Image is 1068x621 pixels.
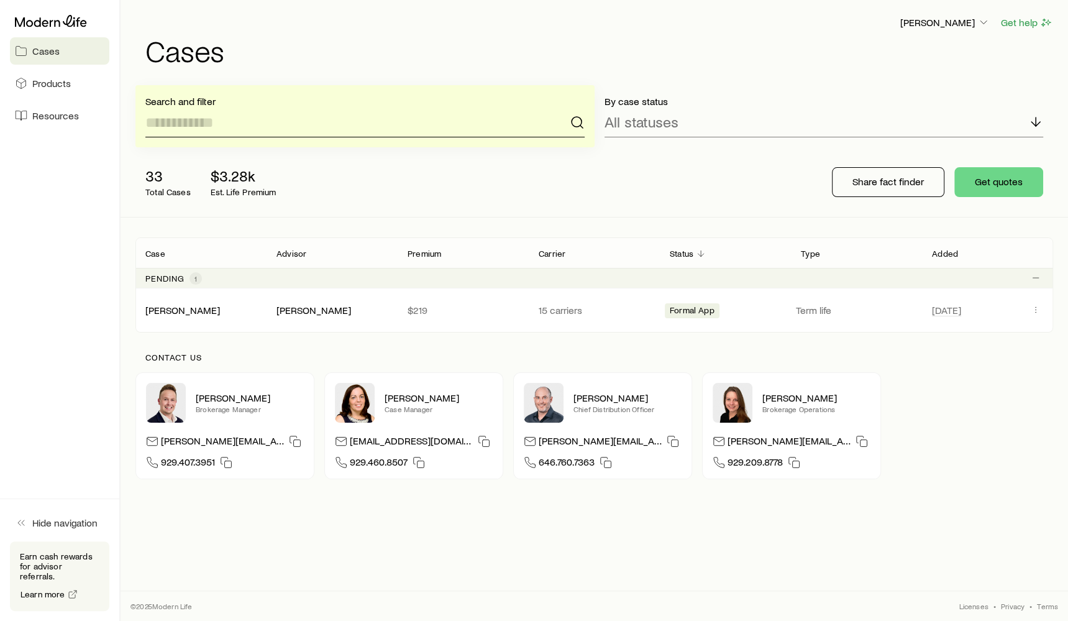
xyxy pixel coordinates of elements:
p: Carrier [539,249,565,259]
p: Pending [145,274,185,283]
span: Products [32,77,71,90]
a: Licenses [959,601,988,611]
span: • [1029,601,1032,611]
button: Get help [1000,16,1053,30]
span: 1 [194,274,197,283]
button: Hide navigation [10,509,109,536]
p: [PERSON_NAME][EMAIL_ADDRESS][DOMAIN_NAME] [728,435,851,451]
p: [PERSON_NAME] [385,392,493,404]
span: [DATE] [932,304,961,316]
p: Search and filter [145,95,585,108]
button: Get quotes [954,167,1043,197]
a: Terms [1037,601,1058,611]
a: Products [10,70,109,97]
p: $219 [408,304,519,316]
p: [PERSON_NAME][EMAIL_ADDRESS][DOMAIN_NAME] [539,435,662,451]
p: Total Cases [145,187,191,197]
span: Learn more [21,590,65,599]
span: Formal App [670,305,714,318]
p: © 2025 Modern Life [130,601,193,611]
p: [PERSON_NAME] [573,392,682,404]
p: By case status [605,95,1044,108]
p: [PERSON_NAME][EMAIL_ADDRESS][DOMAIN_NAME] [161,435,284,451]
a: [PERSON_NAME] [145,304,220,316]
img: Ellen Wall [713,383,752,423]
p: Contact us [145,352,1043,362]
p: Premium [408,249,441,259]
div: Earn cash rewards for advisor referrals.Learn more [10,541,109,611]
span: Hide navigation [32,517,98,529]
p: Brokerage Manager [196,404,304,414]
p: Chief Distribution Officer [573,404,682,414]
a: Resources [10,102,109,129]
p: [PERSON_NAME] [762,392,870,404]
p: Advisor [276,249,306,259]
span: 929.407.3951 [161,456,215,472]
p: Status [670,249,693,259]
p: All statuses [605,113,678,131]
p: Added [932,249,958,259]
p: $3.28k [211,167,276,185]
p: Type [801,249,820,259]
span: • [993,601,996,611]
span: Cases [32,45,60,57]
span: 646.760.7363 [539,456,595,472]
button: [PERSON_NAME] [900,16,990,30]
div: [PERSON_NAME] [145,304,220,317]
img: Dan Pierson [524,383,564,423]
span: 929.460.8507 [350,456,408,472]
span: Resources [32,109,79,122]
p: 15 carriers [539,304,650,316]
p: Term life [796,304,917,316]
p: 33 [145,167,191,185]
span: 929.209.8778 [728,456,783,472]
img: Heather McKee [335,383,375,423]
button: Share fact finder [832,167,944,197]
img: Derek Wakefield [146,383,186,423]
div: [PERSON_NAME] [276,304,351,317]
p: [EMAIL_ADDRESS][DOMAIN_NAME] [350,435,473,451]
p: Est. Life Premium [211,187,276,197]
a: Cases [10,37,109,65]
p: Case Manager [385,404,493,414]
p: Brokerage Operations [762,404,870,414]
a: Privacy [1001,601,1025,611]
h1: Cases [145,35,1053,65]
p: Earn cash rewards for advisor referrals. [20,551,99,581]
p: Case [145,249,165,259]
p: [PERSON_NAME] [900,16,990,29]
div: Client cases [135,237,1053,333]
p: [PERSON_NAME] [196,392,304,404]
p: Share fact finder [852,175,924,188]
